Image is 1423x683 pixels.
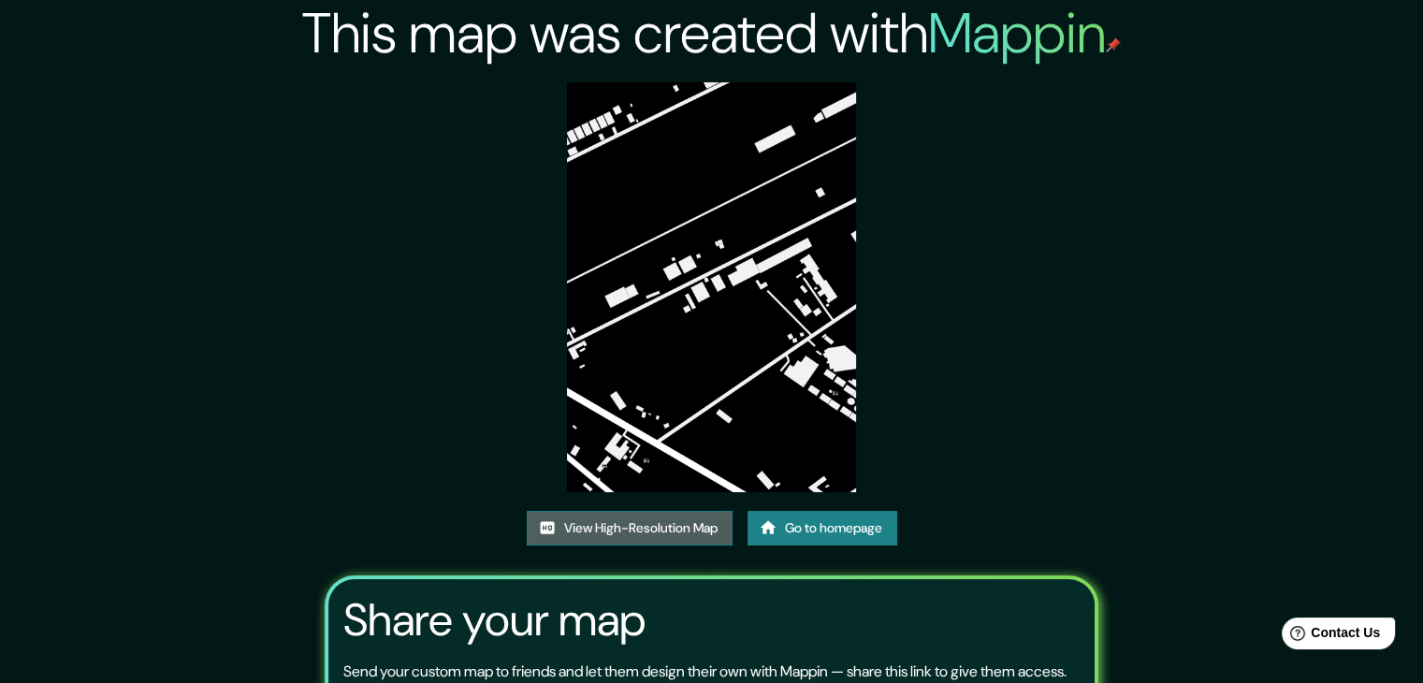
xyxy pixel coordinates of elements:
h3: Share your map [343,594,646,647]
a: Go to homepage [748,511,897,545]
a: View High-Resolution Map [527,511,733,545]
img: created-map [567,82,857,492]
img: mappin-pin [1106,37,1121,52]
iframe: Help widget launcher [1256,610,1402,662]
p: Send your custom map to friends and let them design their own with Mappin — share this link to gi... [343,661,1067,683]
